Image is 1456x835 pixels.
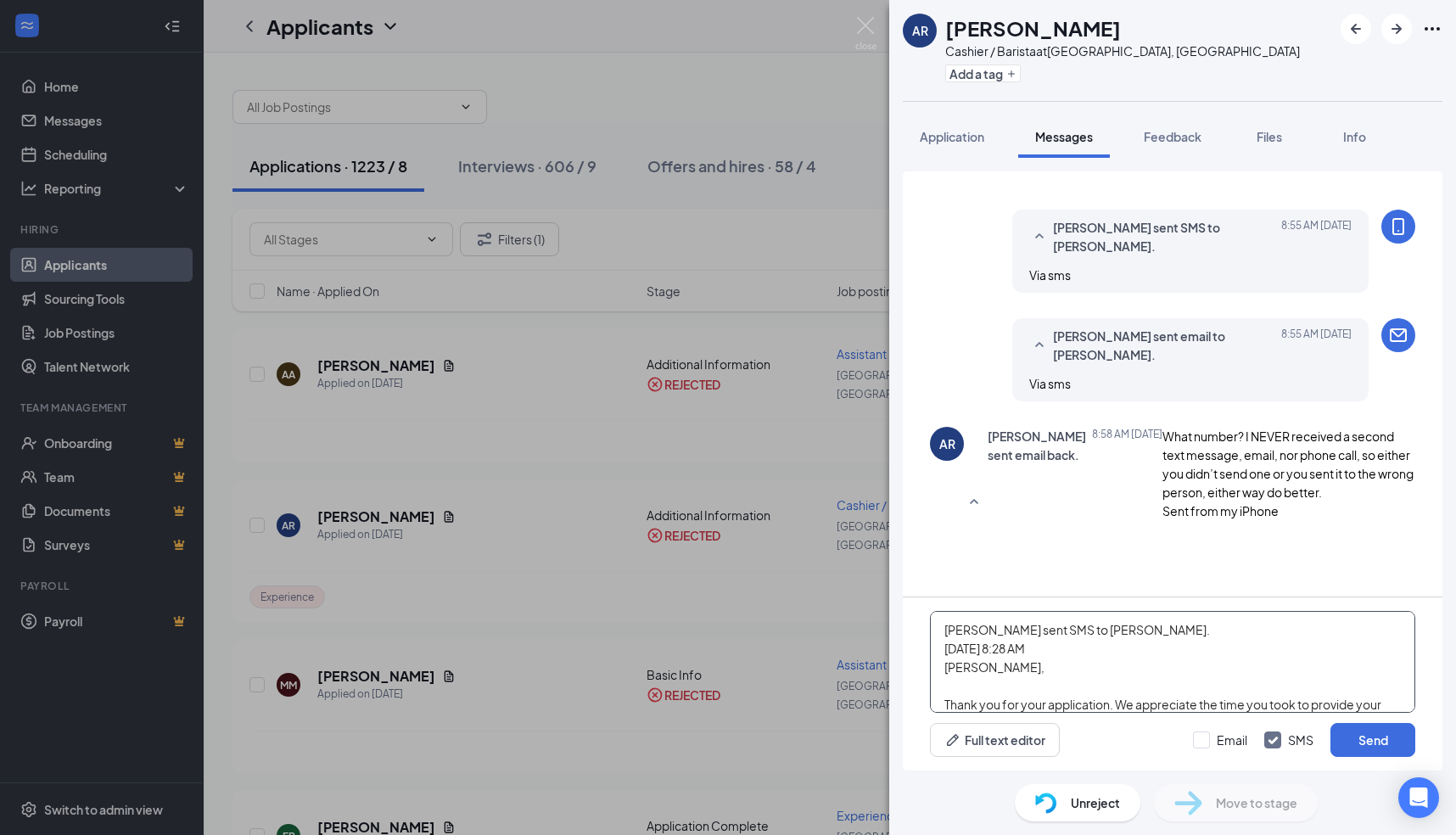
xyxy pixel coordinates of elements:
svg: Ellipses [1422,19,1442,39]
div: Open Intercom Messenger [1398,777,1439,818]
span: Via sms [1029,267,1071,283]
button: ArrowRight [1381,14,1412,44]
svg: Email [1388,325,1408,345]
textarea: [PERSON_NAME] sent SMS to [PERSON_NAME]. [DATE] 8:28 AM [PERSON_NAME], Thank you for your applica... [930,611,1415,713]
div: AR [939,435,955,452]
button: Full text editorPen [930,723,1060,757]
svg: MobileSms [1388,216,1408,237]
span: Info [1343,129,1366,144]
span: What number? I NEVER received a second text message, email, nor phone call, so either you didn’t ... [1162,429,1415,588]
svg: Pen [944,731,961,748]
span: Files [1257,129,1282,144]
svg: SmallChevronUp [964,492,984,513]
span: [PERSON_NAME] sent email back. [988,427,1086,578]
span: Application [920,129,984,144]
span: [DATE] 8:55 AM [1281,218,1352,255]
button: PlusAdd a tag [945,64,1021,82]
div: Sent from my iPhone [1162,502,1415,520]
span: [DATE] 8:58 AM [1092,427,1162,578]
svg: Plus [1006,69,1016,79]
svg: ArrowRight [1386,19,1407,39]
span: [PERSON_NAME] sent SMS to [PERSON_NAME]. [1053,218,1275,255]
span: Unreject [1071,793,1120,812]
button: ArrowLeftNew [1341,14,1371,44]
h1: [PERSON_NAME] [945,14,1121,42]
span: [PERSON_NAME] sent email to [PERSON_NAME]. [1053,327,1275,364]
div: AR [912,22,928,39]
span: Move to stage [1216,793,1297,812]
button: Send [1330,723,1415,757]
svg: ArrowLeftNew [1346,19,1366,39]
svg: SmallChevronUp [1029,227,1050,247]
span: Messages [1035,129,1093,144]
div: Cashier / Barista at [GEOGRAPHIC_DATA], [GEOGRAPHIC_DATA] [945,42,1300,59]
svg: SmallChevronUp [1029,335,1050,356]
span: [DATE] 8:55 AM [1281,327,1352,364]
span: Feedback [1144,129,1201,144]
span: Via sms [1029,376,1071,391]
